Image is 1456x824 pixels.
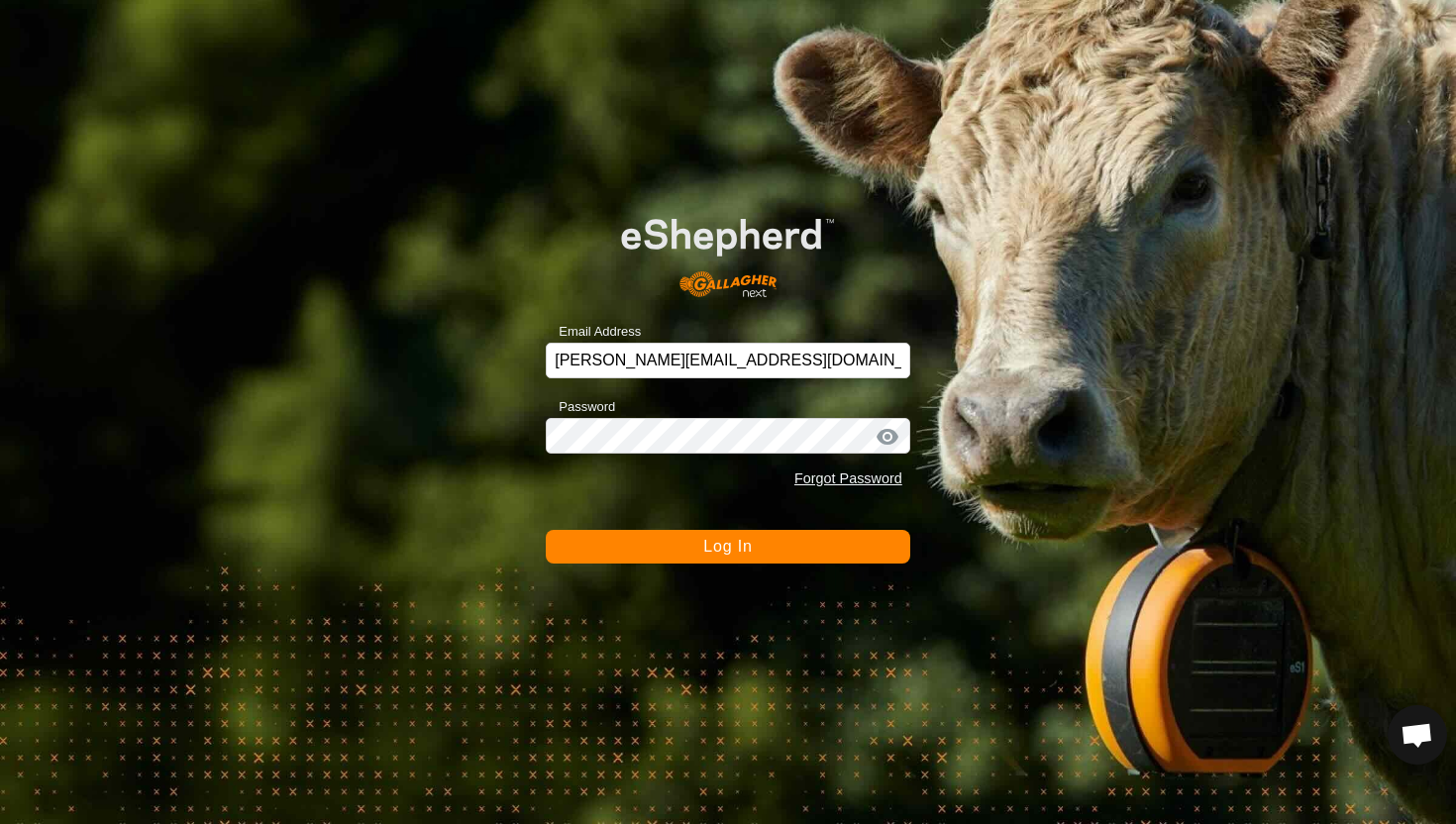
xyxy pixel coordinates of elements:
label: Password [546,397,615,417]
input: Email Address [546,343,910,378]
span: Log In [703,538,752,555]
a: Open chat [1388,705,1447,765]
button: Log In [546,530,910,564]
img: E-shepherd Logo [582,188,874,312]
label: Email Address [546,322,641,342]
a: Forgot Password [794,470,902,486]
